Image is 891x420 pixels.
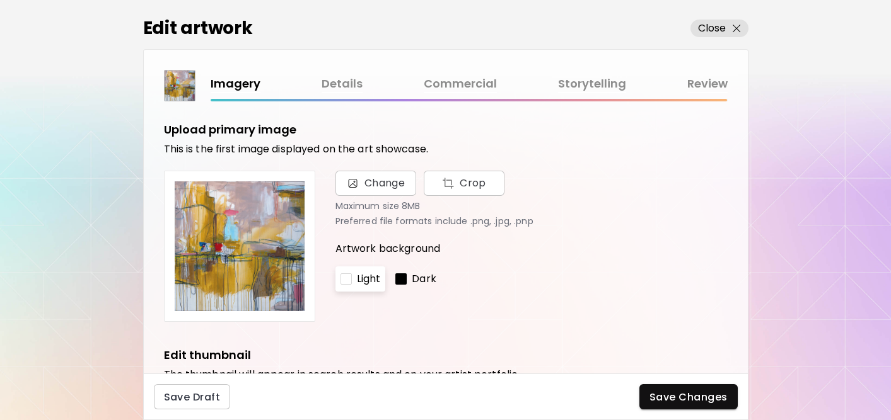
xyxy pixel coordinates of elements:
span: Crop [434,176,494,191]
button: Change [424,171,504,196]
button: Save Changes [639,384,738,409]
p: Preferred file formats include .png, .jpg, .pnp [335,216,728,226]
h5: Upload primary image [164,122,296,138]
a: Details [322,75,363,93]
span: Change [335,171,416,196]
h6: The thumbnail will appear in search results and on your artist portfolio [164,368,728,381]
a: Commercial [424,75,497,93]
a: Storytelling [558,75,626,93]
h6: This is the first image displayed on the art showcase. [164,143,728,156]
span: Save Changes [649,390,728,404]
span: Save Draft [164,390,221,404]
p: Dark [412,271,436,287]
a: Review [687,75,728,93]
p: Artwork background [335,241,728,256]
p: Light [357,271,381,287]
span: Change [364,176,405,191]
h5: Edit thumbnail [164,347,251,363]
button: Save Draft [154,384,231,409]
p: Maximum size 8MB [335,201,728,211]
img: thumbnail [165,71,195,101]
